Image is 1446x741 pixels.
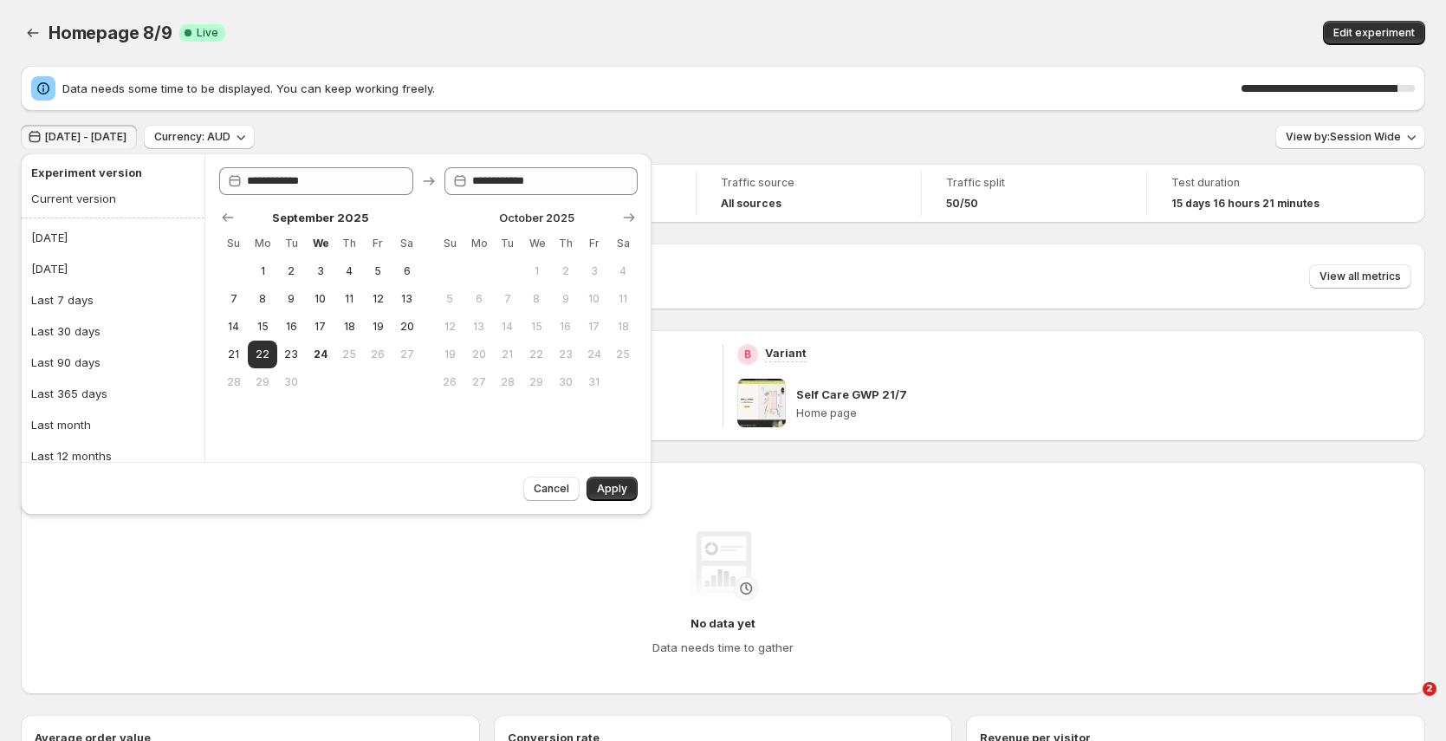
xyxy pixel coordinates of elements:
[26,442,199,470] button: Last 12 months
[493,368,522,396] button: Tuesday October 28 2025
[443,320,457,334] span: 12
[399,237,414,250] span: Sa
[35,476,1411,493] h2: Performance over time
[334,285,363,313] button: Thursday September 11 2025
[558,264,573,278] span: 2
[255,237,269,250] span: Mo
[284,264,299,278] span: 2
[587,264,601,278] span: 3
[471,375,486,389] span: 27
[580,230,608,257] th: Friday
[306,230,334,257] th: Wednesday
[21,125,137,149] button: [DATE] - [DATE]
[26,185,192,212] button: Current version
[248,285,276,313] button: Monday September 8 2025
[284,348,299,361] span: 23
[255,264,269,278] span: 1
[284,292,299,306] span: 9
[313,292,327,306] span: 10
[255,375,269,389] span: 29
[341,320,356,334] span: 18
[500,348,515,361] span: 21
[436,341,464,368] button: Sunday October 19 2025
[744,348,751,361] h2: B
[284,375,299,389] span: 30
[493,285,522,313] button: Tuesday October 7 2025
[796,406,1411,420] p: Home page
[1333,26,1415,40] span: Edit experiment
[551,368,580,396] button: Thursday October 30 2025
[721,197,781,211] h4: All sources
[464,368,493,396] button: Monday October 27 2025
[609,341,638,368] button: Saturday October 25 2025
[364,230,392,257] th: Friday
[248,341,276,368] button: Start of range Monday September 22 2025
[1171,174,1348,212] a: Test duration15 days 16 hours 21 minutes
[364,341,392,368] button: Friday September 26 2025
[580,257,608,285] button: Friday October 3 2025
[609,285,638,313] button: Saturday October 11 2025
[31,322,101,340] div: Last 30 days
[21,21,45,45] button: Back
[609,230,638,257] th: Saturday
[219,368,248,396] button: Sunday September 28 2025
[551,313,580,341] button: Thursday October 16 2025
[219,313,248,341] button: Sunday September 14 2025
[277,230,306,257] th: Tuesday
[580,285,608,313] button: Friday October 10 2025
[248,313,276,341] button: Monday September 15 2025
[721,176,897,190] span: Traffic source
[31,164,187,181] h2: Experiment version
[529,292,544,306] span: 8
[277,368,306,396] button: Tuesday September 30 2025
[1423,682,1436,696] span: 2
[392,285,421,313] button: Saturday September 13 2025
[31,260,68,277] div: [DATE]
[551,230,580,257] th: Thursday
[551,285,580,313] button: Thursday October 9 2025
[587,292,601,306] span: 10
[529,375,544,389] span: 29
[226,375,241,389] span: 28
[765,344,807,361] p: Variant
[313,237,327,250] span: We
[399,348,414,361] span: 27
[471,348,486,361] span: 20
[616,292,631,306] span: 11
[522,257,551,285] button: Wednesday October 1 2025
[443,292,457,306] span: 5
[26,411,199,439] button: Last month
[31,190,116,207] div: Current version
[248,368,276,396] button: Monday September 29 2025
[597,482,627,496] span: Apply
[500,237,515,250] span: Tu
[364,285,392,313] button: Friday September 12 2025
[306,341,334,368] button: Today Wednesday September 24 2025
[689,531,758,601] img: No data yet
[219,341,248,368] button: Sunday September 21 2025
[529,237,544,250] span: We
[436,368,464,396] button: Sunday October 26 2025
[443,237,457,250] span: Su
[371,320,386,334] span: 19
[31,416,91,433] div: Last month
[529,320,544,334] span: 15
[49,23,172,43] span: Homepage 8/9
[464,285,493,313] button: Monday October 6 2025
[306,285,334,313] button: Wednesday September 10 2025
[226,292,241,306] span: 7
[1171,197,1320,211] span: 15 days 16 hours 21 minutes
[26,317,199,345] button: Last 30 days
[1275,125,1425,149] button: View by:Session Wide
[471,237,486,250] span: Mo
[219,230,248,257] th: Sunday
[364,257,392,285] button: Friday September 5 2025
[144,125,255,149] button: Currency: AUD
[255,320,269,334] span: 15
[313,320,327,334] span: 17
[392,230,421,257] th: Saturday
[587,237,601,250] span: Fr
[26,255,199,283] button: [DATE]
[334,341,363,368] button: Thursday September 25 2025
[334,313,363,341] button: Thursday September 18 2025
